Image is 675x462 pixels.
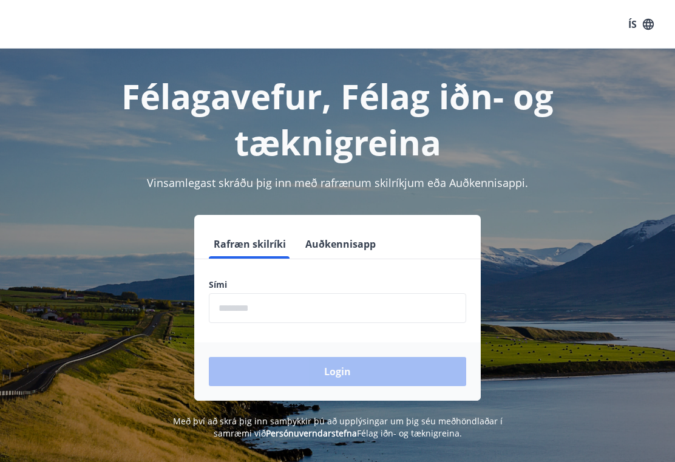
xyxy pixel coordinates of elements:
a: Persónuverndarstefna [266,427,357,439]
button: ÍS [622,13,660,35]
button: Rafræn skilríki [209,229,291,259]
span: Með því að skrá þig inn samþykkir þú að upplýsingar um þig séu meðhöndlaðar í samræmi við Félag i... [173,415,503,439]
h1: Félagavefur, Félag iðn- og tæknigreina [15,73,660,165]
button: Auðkennisapp [300,229,381,259]
label: Sími [209,279,466,291]
span: Vinsamlegast skráðu þig inn með rafrænum skilríkjum eða Auðkennisappi. [147,175,528,190]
